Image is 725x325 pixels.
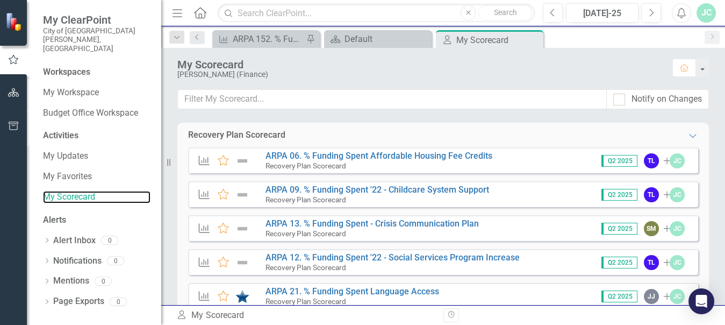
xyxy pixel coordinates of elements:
a: ARPA 09. % Funding Spent '22 - Childcare System Support [265,185,489,195]
div: Activities [43,130,150,142]
a: ARPA 21. % Funding Spent Language Access [265,286,439,296]
div: Recovery Plan Scorecard [188,129,285,142]
a: My Updates [43,150,150,162]
a: Budget Office Workspace [43,107,150,119]
a: Page Exports [53,295,104,308]
div: JC [670,255,685,270]
a: Alert Inbox [53,235,96,247]
a: ARPA 06. % Funding Spent Affordable Housing Fee Credits [265,151,492,161]
div: [DATE]-25 [570,7,635,20]
a: My Favorites [43,171,150,183]
a: My Workspace [43,87,150,99]
div: Workspaces [43,66,90,79]
span: Q2 2025 [601,223,637,235]
div: JC [670,187,685,202]
a: ARPA 13. % Funding Spent - Crisis Communication Plan [265,218,479,229]
span: My ClearPoint [43,13,150,26]
div: JJ [644,289,659,304]
div: My Scorecard [456,33,541,47]
div: Default [344,32,429,46]
span: Q2 2025 [601,257,637,269]
a: Mentions [53,275,89,287]
input: Filter My Scorecard... [177,89,607,109]
input: Search ClearPoint... [218,4,535,23]
div: JC [670,153,685,168]
button: JC [697,3,716,23]
small: Recovery Plan Scorecard [265,161,346,170]
a: Notifications [53,255,102,267]
div: [PERSON_NAME] (Finance) [177,70,662,79]
button: [DATE]-25 [566,3,638,23]
div: TL [644,187,659,202]
img: Not Defined [235,188,249,201]
div: Open Intercom Messenger [688,288,714,314]
button: Search [478,5,532,20]
div: JC [670,289,685,304]
a: ARPA 152. % Funding Spent - '23-'24 Recreation Reduced Fee Scholarship Program [215,32,304,46]
img: Complete [235,290,249,303]
small: City of [GEOGRAPHIC_DATA][PERSON_NAME], [GEOGRAPHIC_DATA] [43,26,150,53]
img: Not Defined [235,256,249,269]
div: TL [644,153,659,168]
img: ClearPoint Strategy [5,12,24,31]
img: Not Defined [235,222,249,235]
small: Recovery Plan Scorecard [265,297,346,306]
small: Recovery Plan Scorecard [265,195,346,204]
div: 0 [107,256,124,265]
div: My Scorecard [177,59,662,70]
div: JC [670,221,685,236]
div: Alerts [43,214,150,227]
div: ARPA 152. % Funding Spent - '23-'24 Recreation Reduced Fee Scholarship Program [233,32,304,46]
small: Recovery Plan Scorecard [265,263,346,272]
div: Notify on Changes [631,93,702,105]
a: My Scorecard [43,191,150,203]
div: My Scorecard [176,309,435,322]
span: Search [494,8,517,17]
span: Q2 2025 [601,189,637,201]
a: ARPA 12. % Funding Spent '22 - Social Services Program Increase [265,252,520,263]
a: Default [327,32,429,46]
div: SM [644,221,659,236]
div: TL [644,255,659,270]
small: Recovery Plan Scorecard [265,229,346,238]
span: Q2 2025 [601,291,637,302]
img: Not Defined [235,154,249,167]
div: 0 [95,277,112,286]
div: 0 [101,236,118,245]
span: Q2 2025 [601,155,637,167]
div: 0 [110,297,127,306]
